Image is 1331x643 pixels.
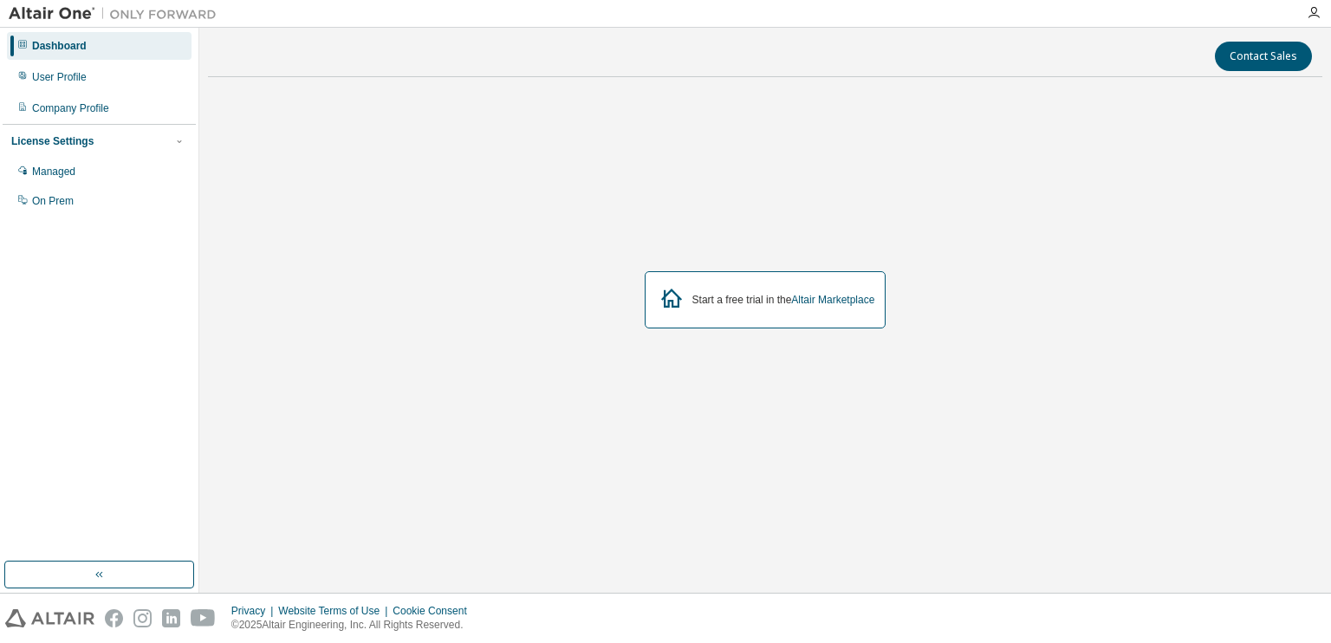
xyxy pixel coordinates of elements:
[32,101,109,115] div: Company Profile
[191,609,216,627] img: youtube.svg
[231,618,477,633] p: © 2025 Altair Engineering, Inc. All Rights Reserved.
[231,604,278,618] div: Privacy
[32,194,74,208] div: On Prem
[32,39,87,53] div: Dashboard
[278,604,393,618] div: Website Terms of Use
[162,609,180,627] img: linkedin.svg
[692,293,875,307] div: Start a free trial in the
[11,134,94,148] div: License Settings
[1215,42,1312,71] button: Contact Sales
[105,609,123,627] img: facebook.svg
[133,609,152,627] img: instagram.svg
[5,609,94,627] img: altair_logo.svg
[32,165,75,179] div: Managed
[9,5,225,23] img: Altair One
[32,70,87,84] div: User Profile
[791,294,874,306] a: Altair Marketplace
[393,604,477,618] div: Cookie Consent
